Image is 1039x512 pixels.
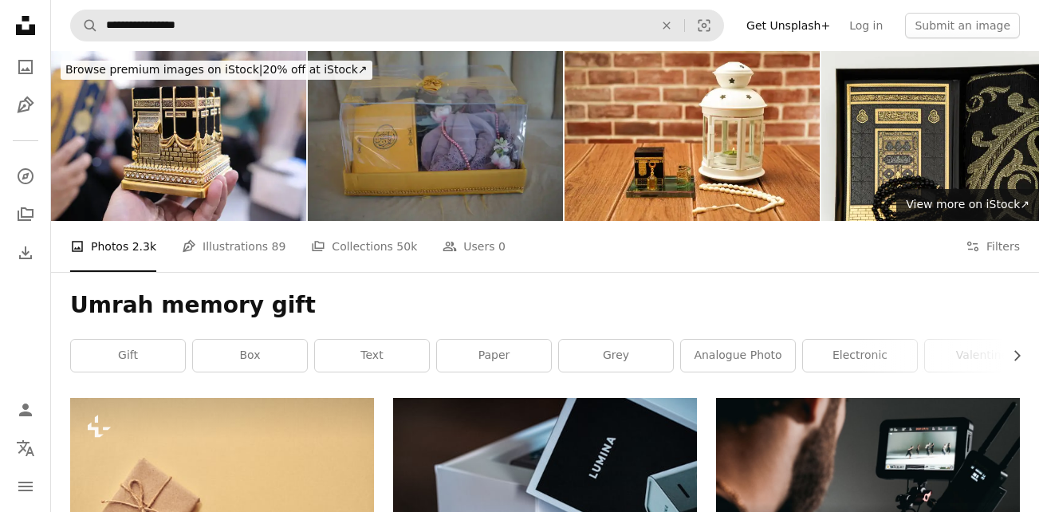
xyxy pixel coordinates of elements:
span: 20% off at iStock ↗ [65,63,368,76]
button: Submit an image [905,13,1020,38]
a: paper [437,340,551,372]
form: Find visuals sitewide [70,10,724,41]
a: Users 0 [443,221,506,272]
a: Download History [10,237,41,269]
button: Filters [966,221,1020,272]
img: Muslim Wedding Gift in Indonesia [308,51,563,221]
button: Search Unsplash [71,10,98,41]
a: Browse premium images on iStock|20% off at iStock↗ [51,51,382,89]
h1: Umrah memory gift [70,291,1020,320]
a: Log in / Sign up [10,394,41,426]
a: Log in [840,13,892,38]
a: Collections [10,199,41,230]
a: a close up of a box on a table [393,492,697,506]
button: scroll list to the right [1002,340,1020,372]
a: Get Unsplash+ [737,13,840,38]
a: Illustrations 89 [182,221,285,272]
img: Makkah souvenir [51,51,306,221]
span: 89 [272,238,286,255]
a: electronic [803,340,917,372]
a: Photos [10,51,41,83]
button: Clear [649,10,684,41]
a: Explore [10,160,41,192]
button: Language [10,432,41,464]
a: gift [71,340,185,372]
span: 0 [498,238,506,255]
button: Visual search [685,10,723,41]
a: Christmas present wrapped in ecological recycled paper on pastel background with copy space - zer... [70,492,374,506]
a: Collections 50k [311,221,417,272]
a: View more on iStock↗ [896,189,1039,221]
span: Browse premium images on iStock | [65,63,262,76]
span: 50k [396,238,417,255]
button: Menu [10,471,41,502]
img: Ramadan Kareem and Eid Mubarak [565,51,820,221]
a: Illustrations [10,89,41,121]
a: text [315,340,429,372]
a: analogue photo [681,340,795,372]
a: Home — Unsplash [10,10,41,45]
a: box [193,340,307,372]
a: valentine [925,340,1039,372]
a: grey [559,340,673,372]
span: View more on iStock ↗ [906,198,1029,211]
